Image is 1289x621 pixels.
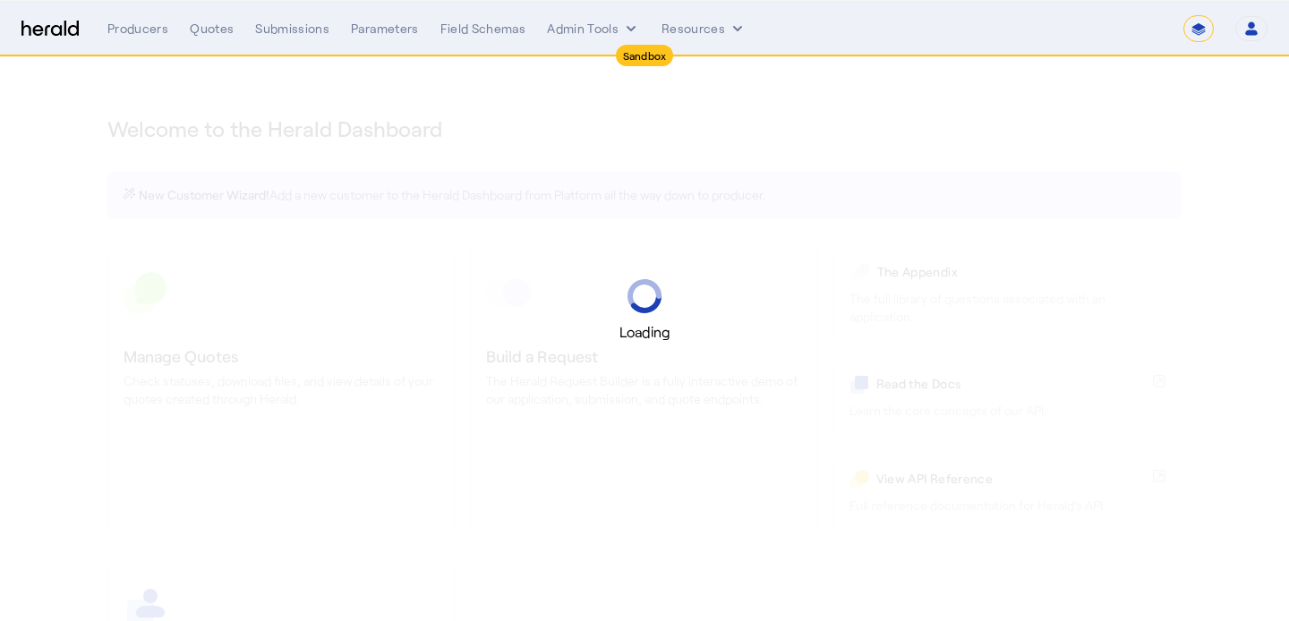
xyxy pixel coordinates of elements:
div: Parameters [351,20,419,38]
button: Resources dropdown menu [662,20,747,38]
div: Field Schemas [440,20,526,38]
div: Submissions [255,20,329,38]
div: Sandbox [616,45,674,66]
div: Producers [107,20,168,38]
button: internal dropdown menu [547,20,640,38]
img: Herald Logo [21,21,79,38]
div: Quotes [190,20,234,38]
